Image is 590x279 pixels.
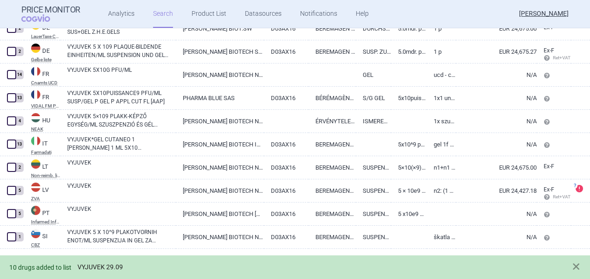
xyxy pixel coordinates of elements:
[24,182,60,201] a: LVLVZVA
[15,139,24,149] div: 13
[427,179,456,202] a: N2: (1 suspensija + 1 gels) (1 ml/1,5 ml)
[31,136,40,146] img: Italy
[356,63,391,86] a: GEL
[9,264,128,271] span: 10 drugs added to list
[31,183,40,192] img: Latvia
[15,232,24,241] div: 1
[176,133,264,156] a: [PERSON_NAME] BIOTECH INC.
[264,179,308,202] a: D03AX16
[24,205,60,224] a: PTPTInfarmed Infomed
[67,135,176,152] a: VYJUVEK*GEL CUTANEO 1 [PERSON_NAME] 1 ML 5X10 [PERSON_NAME] PFU/ML +1 [PERSON_NAME] SOLVENTE GEL
[176,87,264,109] a: PHARMA BLUE SAS
[31,229,40,238] img: Slovenia
[356,226,391,248] a: SUSPENZIJA IN GEL ZA PRIPRAVO GELA
[427,110,456,133] a: 1x szuszpenzió: 1 ml; gél: 1,5 m, 1 injekciós üveg (szuszpenzió) + 1 injekciós üveg (gél)
[31,90,40,99] img: France
[537,44,571,65] a: Ex-F Ret+VAT calc
[356,156,391,179] a: SUSPENSIJA IR GELIS GELIUI
[67,66,176,82] a: VYJUVEK 5X10G PFU/ML
[31,243,60,247] abbr: CBZ — Online database of medical product market supply published by the Ministrstvo za zdravje, S...
[544,163,554,170] span: Ex-factory price
[264,203,308,225] a: D03AX16
[308,87,356,109] a: BÉRÉMAGÈNE GÉPERPAVEC
[427,133,456,156] a: GEL 1F 1ML+1F SOLV
[456,133,537,156] a: N/A
[24,112,60,132] a: HUHUNEAK
[356,87,391,109] a: S/G GEL
[31,104,60,108] abbr: VIDAL FM PRIX — List of medicinal products published by VIDAL France - retail price.
[356,179,391,202] a: SUSPENSION AND GEL FOR GEL
[31,127,60,132] abbr: NEAK — PUPHA database published by the National Health Insurance Fund of Hungary.
[308,40,356,63] a: BEREMAGEN GEPERPAVEC
[537,21,571,35] a: Ex-F
[21,5,80,14] strong: Price Monitor
[176,40,264,63] a: [PERSON_NAME] BIOTECH SWITZERLAND GMBH THE NETHERLANDS BRANCH
[176,17,264,40] a: [PERSON_NAME] BIOT.SW
[15,186,24,195] div: 5
[576,184,587,192] a: ?
[264,156,308,179] a: D03AX16
[264,40,308,63] a: D03AX16
[31,159,40,169] img: Lithuania
[67,43,176,59] a: VYJUVEK 5 X 109 PLAQUE-BILDENDE EINHEITEN/ML SUSPENSION UND GEL ZUR HERSTELLUNG EINES GELS
[264,17,308,40] a: D03AX16
[456,110,537,133] a: N/A
[308,179,356,202] a: BEREMAGENUM GEPERPAVECUM
[264,87,308,109] a: D03AX16
[31,57,60,62] abbr: Gelbe liste — Gelbe Liste online database by Medizinische Medien Informations GmbH (MMI), Germany
[176,179,264,202] a: [PERSON_NAME] BIOTECH NETHERLANDS B.V., [GEOGRAPHIC_DATA]
[264,226,308,248] a: D03AX16
[391,87,426,109] a: 5x10puissance9 PFU/ml
[264,133,308,156] a: D03AX16
[427,87,456,109] a: 1x1 unité; 1x1.5 millilitre
[31,197,60,201] abbr: ZVA — Online database developed by State Agency of Medicines Republic of Latvia.
[176,156,264,179] a: [PERSON_NAME] BIOTECH NETHERLANDS B.V., NYDERLANDAI
[456,156,537,179] a: EUR 24,675.00
[544,194,579,199] span: Ret+VAT calc
[31,206,40,215] img: Portugal
[24,228,60,247] a: SISICBZ
[24,66,60,85] a: FRFRCnamts UCD
[427,226,456,248] a: škatla z 1 vialo s suspenzijo (vsebuje učinkovino) in 1 vialo z gelom
[456,63,537,86] a: N/A
[544,55,579,60] span: Ret+VAT calc
[356,40,391,63] a: SUSP. ZUR HERSTELLUNG EINES GELS
[15,93,24,102] div: 13
[427,17,456,40] a: 1 P
[537,160,571,174] a: Ex-F
[15,116,24,126] div: 4
[456,226,537,248] a: N/A
[31,44,40,53] img: Germany
[456,17,537,40] a: EUR 24,675.00
[24,19,60,39] a: DEDELauerTaxe CGM
[308,17,356,40] a: BEREMAGEN GEPERPAVEC 5000000000 E.
[391,203,426,225] a: 5 x10e9 UFP/1 ml
[24,89,60,108] a: FRFRVIDAL FM PRIX
[572,183,577,189] span: ?
[427,63,456,86] a: UCD - Common dispensation unit
[544,186,554,193] span: Ex-factory price
[15,163,24,172] div: 2
[391,179,426,202] a: 5 × 10E9 plaque forming units/ml
[67,228,176,245] a: VYJUVEK 5 X 10^9 PLAKOTVORNIH ENOT/ML SUSPENZIJA IN GEL ZA PRIPRAVO GELA
[67,159,176,175] a: VYJUVEK
[456,179,537,202] a: EUR 24,427.18
[21,5,80,23] a: Price MonitorCOGVIO
[308,203,356,225] a: BEREMAGENE GEPERPAVEC
[356,203,391,225] a: SUSPENSION AND GEL FOR GEL
[308,156,356,179] a: BEREMAGENAS GEPERPAVEKAS
[176,110,264,133] a: [PERSON_NAME] BIOTECH NETHERLANDS B.V.
[31,113,40,122] img: Hungary
[67,112,176,129] a: VYJUVEK 5×109 PLAKK-KÉPZŐ EGYSÉG/ML SZUSZPENZIÓ ÉS GÉL GÉLHEZ
[308,110,356,133] a: ÉRVÉNYTELEN, MÁR NEM HASZNÁLT KÓD
[356,17,391,40] a: DURCHSTECHFLASCHEN
[31,220,60,224] abbr: Infarmed Infomed — Infomed - medicinal products database, published by Infarmed, National Authori...
[176,226,264,248] a: [PERSON_NAME] BIOTECH NETHERLANDS B.V.
[456,203,537,225] a: N/A
[537,183,571,204] a: Ex-F Ret+VAT calc
[356,110,391,133] a: ISMERETLEN
[391,156,426,179] a: 5×10(×9) PSV/ml
[24,159,60,178] a: LTLTNon-reimb. list
[544,47,554,54] span: Ex-factory price
[427,156,456,179] a: N1+N1 (gelis)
